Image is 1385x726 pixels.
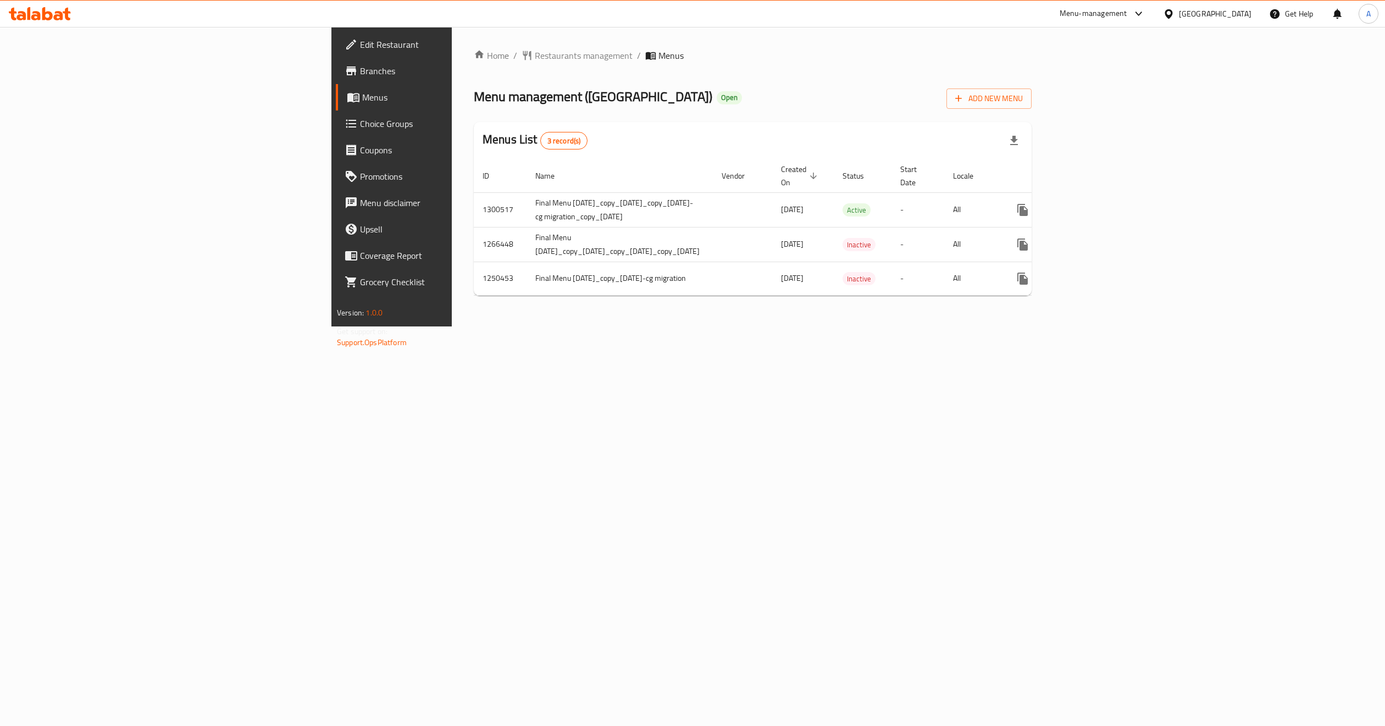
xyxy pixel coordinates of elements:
[843,273,876,285] span: Inactive
[658,49,684,62] span: Menus
[336,58,563,84] a: Branches
[1366,8,1371,20] span: A
[362,91,554,104] span: Menus
[474,84,712,109] span: Menu management ( [GEOGRAPHIC_DATA] )
[337,335,407,350] a: Support.OpsPlatform
[336,190,563,216] a: Menu disclaimer
[781,163,821,189] span: Created On
[955,92,1023,106] span: Add New Menu
[717,91,742,104] div: Open
[336,31,563,58] a: Edit Restaurant
[1010,265,1036,292] button: more
[360,38,554,51] span: Edit Restaurant
[1001,159,1124,193] th: Actions
[1060,7,1127,20] div: Menu-management
[535,169,569,182] span: Name
[474,159,1124,296] table: enhanced table
[337,306,364,320] span: Version:
[891,227,944,262] td: -
[1001,128,1027,154] div: Export file
[540,132,588,149] div: Total records count
[944,262,1001,295] td: All
[336,84,563,110] a: Menus
[944,192,1001,227] td: All
[722,169,759,182] span: Vendor
[336,216,563,242] a: Upsell
[360,223,554,236] span: Upsell
[527,192,713,227] td: Final Menu [DATE]_copy_[DATE]_copy_[DATE]-cg migration_copy_[DATE]
[541,136,588,146] span: 3 record(s)
[336,269,563,295] a: Grocery Checklist
[781,202,804,217] span: [DATE]
[336,163,563,190] a: Promotions
[360,249,554,262] span: Coverage Report
[336,242,563,269] a: Coverage Report
[360,117,554,130] span: Choice Groups
[1179,8,1251,20] div: [GEOGRAPHIC_DATA]
[843,169,878,182] span: Status
[891,262,944,295] td: -
[360,170,554,183] span: Promotions
[781,271,804,285] span: [DATE]
[781,237,804,251] span: [DATE]
[843,272,876,285] div: Inactive
[336,110,563,137] a: Choice Groups
[527,262,713,295] td: Final Menu [DATE]_copy_[DATE]-cg migration
[953,169,988,182] span: Locale
[365,306,383,320] span: 1.0.0
[535,49,633,62] span: Restaurants management
[474,49,1032,62] nav: breadcrumb
[843,203,871,217] div: Active
[900,163,931,189] span: Start Date
[944,227,1001,262] td: All
[522,49,633,62] a: Restaurants management
[360,275,554,289] span: Grocery Checklist
[843,204,871,217] span: Active
[1010,231,1036,258] button: more
[483,131,588,149] h2: Menus List
[483,169,503,182] span: ID
[360,196,554,209] span: Menu disclaimer
[360,143,554,157] span: Coupons
[360,64,554,77] span: Branches
[527,227,713,262] td: Final Menu [DATE]_copy_[DATE]_copy_[DATE]_copy_[DATE]
[637,49,641,62] li: /
[717,93,742,102] span: Open
[337,324,387,339] span: Get support on:
[336,137,563,163] a: Coupons
[1010,197,1036,223] button: more
[946,88,1032,109] button: Add New Menu
[843,239,876,251] span: Inactive
[891,192,944,227] td: -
